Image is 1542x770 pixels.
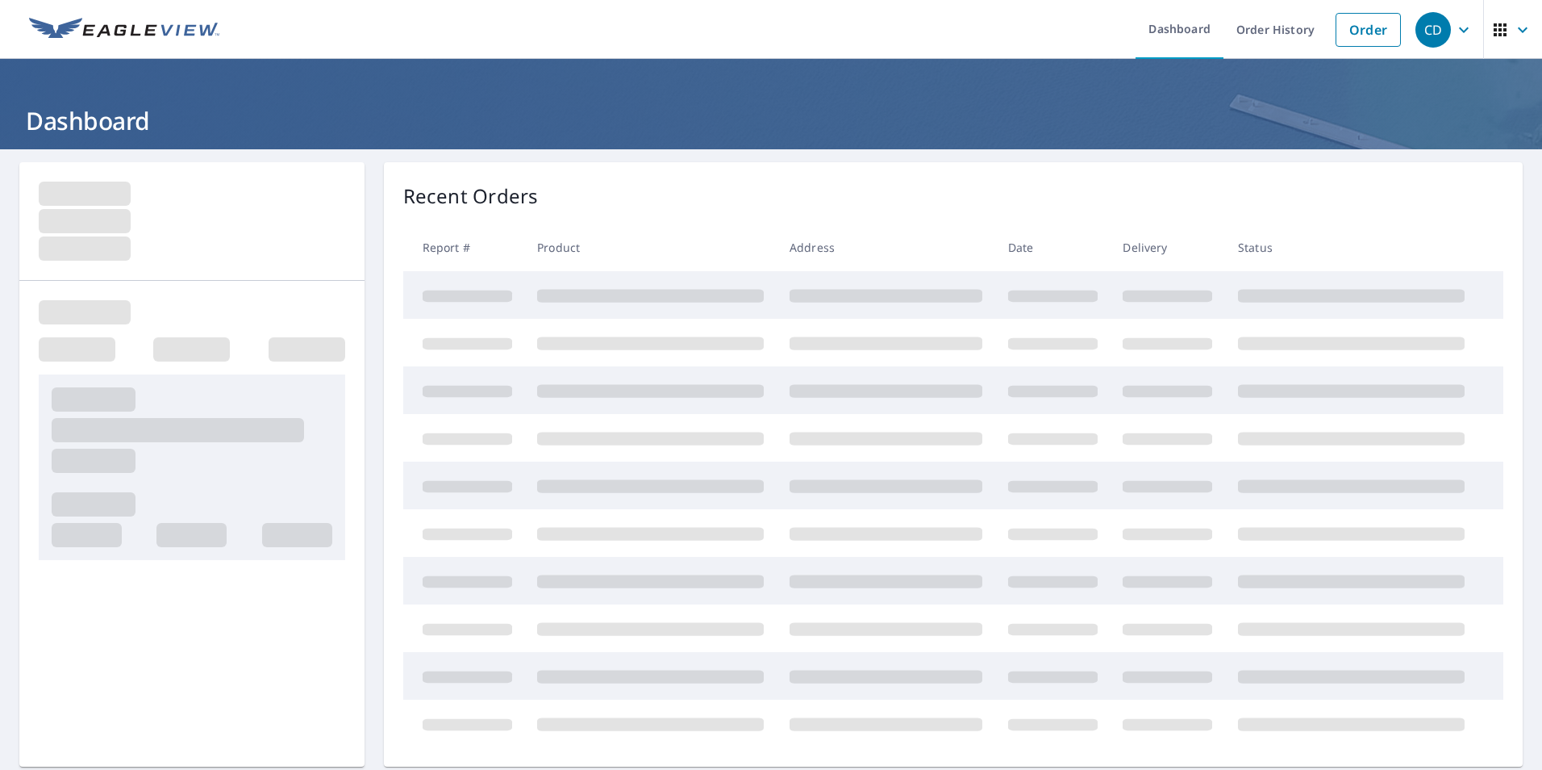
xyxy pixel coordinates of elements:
th: Product [524,224,777,271]
img: EV Logo [29,18,219,42]
th: Date [995,224,1111,271]
th: Report # [403,224,525,271]
th: Address [777,224,995,271]
th: Delivery [1110,224,1225,271]
th: Status [1225,224,1477,271]
a: Order [1336,13,1401,47]
p: Recent Orders [403,182,539,211]
div: CD [1415,12,1451,48]
h1: Dashboard [19,104,1523,137]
